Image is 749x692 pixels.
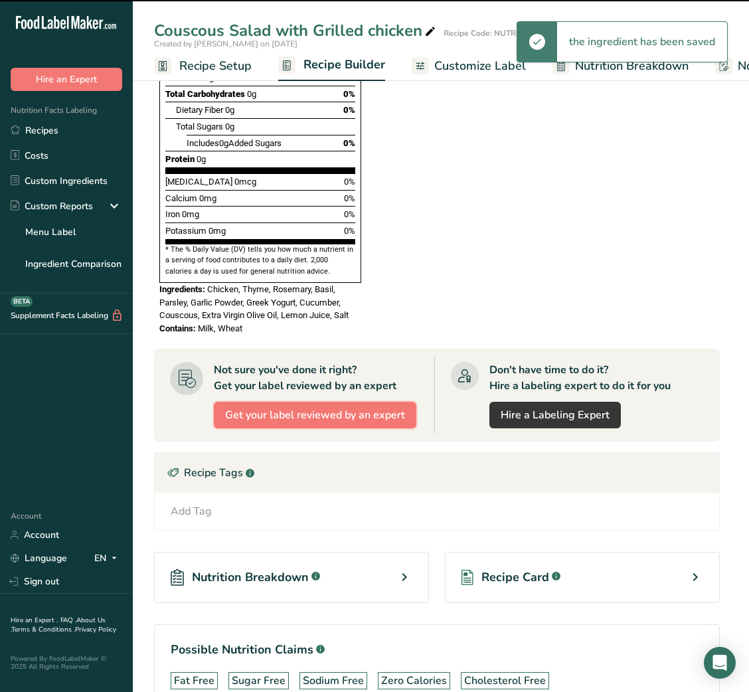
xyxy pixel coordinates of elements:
div: Fat Free [174,673,214,689]
div: Not sure you've done it right? Get your label reviewed by an expert [214,362,396,394]
a: Terms & Conditions . [11,625,75,634]
div: Cholesterol Free [464,673,546,689]
span: 0% [344,209,355,219]
span: Includes Added Sugars [187,138,282,148]
div: Couscous Salad with Grilled chicken [154,19,438,43]
span: 0% [344,177,355,187]
span: Total Carbohydrates [165,89,245,99]
div: the ingredient has been saved [557,22,727,62]
div: Sugar Free [232,673,286,689]
h1: Possible Nutrition Claims [171,641,703,659]
span: Iron [165,209,180,219]
button: Hire an Expert [11,68,122,91]
a: Hire a Labeling Expert [489,402,621,428]
span: Calcium [165,193,197,203]
span: Nutrition Breakdown [192,568,309,586]
div: Open Intercom Messenger [704,647,736,679]
span: Potassium [165,226,207,236]
span: 0% [344,226,355,236]
span: Get your label reviewed by an expert [225,407,405,423]
div: EN [94,551,122,566]
a: FAQ . [60,616,76,625]
span: Sodium [165,72,195,82]
span: 0mcg [234,177,256,187]
span: 0g [247,89,256,99]
span: 0% [344,193,355,203]
span: Chicken, Thyme, Rosemary, Basil, Parsley, Garlic Powder, Greek Yogurt, Cucumber, Couscous, Extra ... [159,284,349,320]
span: Nutrition Breakdown [575,57,689,75]
span: 0g [225,122,234,131]
span: Dietary Fiber [176,105,223,115]
a: Recipe Builder [278,50,385,82]
div: Don't have time to do it? Hire a labeling expert to do it for you [489,362,671,394]
span: 0mg [199,193,216,203]
div: Custom Reports [11,199,93,213]
span: Recipe Setup [179,57,252,75]
div: BETA [11,296,33,307]
span: 0mg [208,226,226,236]
a: Privacy Policy [75,625,116,634]
section: * The % Daily Value (DV) tells you how much a nutrient in a serving of food contributes to a dail... [165,244,355,277]
span: [MEDICAL_DATA] [165,177,232,187]
div: Recipe Tags [155,453,719,493]
a: Language [11,547,67,570]
span: Created by [PERSON_NAME] on [DATE] [154,39,297,49]
span: Milk, Wheat [198,323,242,333]
span: 0g [197,154,206,164]
span: 0% [343,138,355,148]
a: Hire an Expert . [11,616,58,625]
span: Protein [165,154,195,164]
a: Recipe Setup [154,51,252,81]
span: Ingredients: [159,284,205,294]
a: About Us . [11,616,106,634]
div: Recipe Code: NUTRI [444,27,518,39]
span: 0g [225,105,234,115]
span: 0g [219,138,228,148]
span: 0% [343,105,355,115]
div: Sodium Free [303,673,364,689]
span: 0% [343,72,355,82]
span: Customize Label [434,57,526,75]
span: 0% [343,89,355,99]
span: Total Sugars [176,122,223,131]
button: Get your label reviewed by an expert [214,402,416,428]
a: Customize Label [412,51,526,81]
div: Add Tag [171,503,212,519]
div: Zero Calories [381,673,447,689]
span: Recipe Card [481,568,549,586]
span: Recipe Builder [303,56,385,74]
div: Powered By FoodLabelMaker © 2025 All Rights Reserved [11,655,122,671]
span: 0mg [182,209,199,219]
a: Nutrition Breakdown [552,51,689,81]
span: Contains: [159,323,196,333]
span: 0mg [197,72,214,82]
